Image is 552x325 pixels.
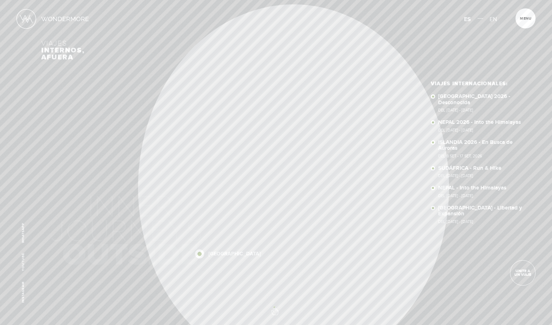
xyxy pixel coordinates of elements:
[438,174,525,178] span: Del [DATE] - [DATE]
[16,9,36,29] img: Logo
[464,16,471,23] span: ES
[41,40,510,61] h3: Viajes internos, afuera
[438,205,525,224] a: [GEOGRAPHIC_DATA] - Libertad y ExpansiónDel [DATE] - [DATE]
[438,154,525,158] span: Del 8 SET - 17 SET, 2026
[438,165,525,178] a: SUDÁFRICA - Run & HikeDel [DATE] - [DATE]
[438,108,525,112] span: Del [DATE] - [DATE]
[510,269,535,277] span: Unite a un viaje
[431,81,525,86] h3: Viajes Internacionales:
[41,16,89,21] img: Nombre Logo
[21,223,25,243] a: WhatsApp
[438,194,525,198] span: Del [DATE] - [DATE]
[510,260,536,286] a: Unite a un viaje
[438,120,525,132] a: NEPAL 2026 - Into the HimalayasDel [DATE] - [DATE]
[195,250,204,259] img: icon
[21,281,25,303] a: Instagram
[438,185,525,198] a: NEPAL - Into the HimalayasDel [DATE] - [DATE]
[438,140,525,158] a: ISLANDIA 2026 - En Busca de AurorasDel 8 SET - 17 SET, 2026
[438,128,525,132] span: Del [DATE] - [DATE]
[490,13,497,25] a: EN
[208,251,261,257] a: [GEOGRAPHIC_DATA]
[520,17,532,20] span: Menu
[490,16,497,23] span: EN
[464,13,471,25] a: ES
[438,220,525,224] span: Del [DATE] - [DATE]
[21,253,25,271] a: Youtube
[438,94,525,112] a: [GEOGRAPHIC_DATA] 2026 - DesconocidaDel [DATE] - [DATE]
